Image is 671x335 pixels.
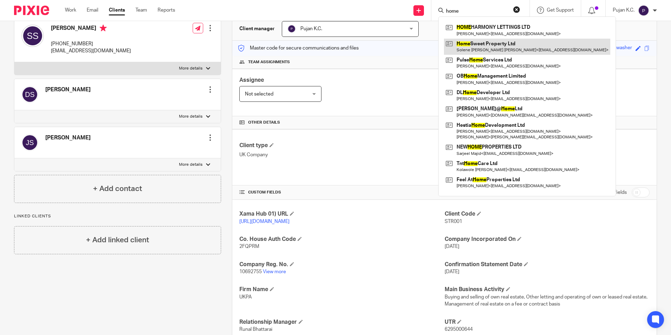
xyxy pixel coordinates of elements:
span: Buying and selling of own real estate, Other letting and operating of own or leased real estate, ... [445,295,647,307]
h4: Company Incorporated On [445,236,650,243]
h4: Firm Name [239,286,444,293]
h4: Client Code [445,210,650,218]
h4: CUSTOM FIELDS [239,190,444,195]
a: [URL][DOMAIN_NAME] [239,219,290,224]
a: Reports [158,7,175,14]
span: Assignee [239,77,264,83]
p: More details [179,114,202,119]
img: Pixie [14,6,49,15]
a: View more [263,269,286,274]
p: More details [179,66,202,71]
span: 6295000644 [445,327,473,332]
h4: + Add contact [93,183,142,194]
p: [EMAIL_ADDRESS][DOMAIN_NAME] [51,47,131,54]
input: Search [445,8,509,15]
p: Linked clients [14,214,221,219]
span: Runal Bhattarai [239,327,272,332]
h4: Co. House Auth Code [239,236,444,243]
h4: Xama Hub 01) URL [239,210,444,218]
p: Pujan K.C. [613,7,635,14]
h4: UTR [445,318,650,326]
span: 10692755 [239,269,262,274]
a: Team [135,7,147,14]
h4: [PERSON_NAME] [51,25,131,33]
a: Work [65,7,76,14]
h4: Company Reg. No. [239,261,444,268]
h4: Relationship Manager [239,318,444,326]
h4: + Add linked client [86,235,149,245]
span: [DATE] [445,244,459,249]
h4: Client type [239,142,444,149]
p: Master code for secure communications and files [238,45,359,52]
p: [PHONE_NUMBER] [51,40,131,47]
img: svg%3E [287,25,296,33]
span: Other details [248,120,280,125]
span: STR001 [445,219,462,224]
span: [DATE] [445,269,459,274]
span: UKPA [239,295,252,300]
i: Primary [100,25,107,32]
h4: Confirmation Statement Date [445,261,650,268]
span: Not selected [245,92,273,97]
h4: [PERSON_NAME] [45,134,91,142]
span: Pujan K.C. [300,26,322,31]
h4: Main Business Activity [445,286,650,293]
span: Team assignments [248,59,290,65]
a: Clients [109,7,125,14]
span: Get Support [547,8,574,13]
p: More details [179,162,202,167]
h3: Client manager [239,25,275,32]
img: svg%3E [21,86,38,103]
a: Email [87,7,98,14]
img: svg%3E [21,134,38,151]
button: Clear [513,6,520,13]
p: UK Company [239,151,444,158]
img: svg%3E [638,5,649,16]
img: svg%3E [21,25,44,47]
h4: [PERSON_NAME] [45,86,91,93]
span: 2FQPRM [239,244,259,249]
